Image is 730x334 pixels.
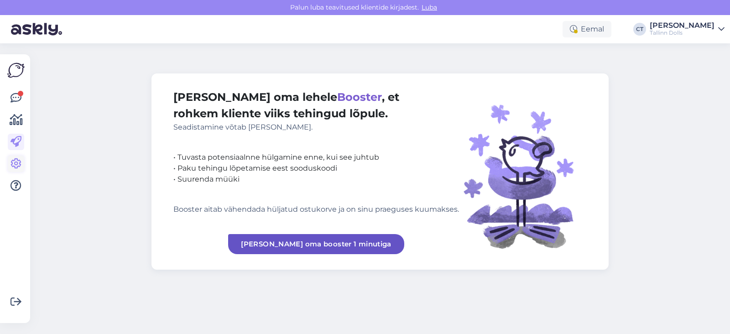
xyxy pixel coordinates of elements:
a: [PERSON_NAME] oma booster 1 minutiga [228,234,404,254]
img: Askly Logo [7,62,25,79]
div: Tallinn Dolls [650,29,714,37]
div: [PERSON_NAME] oma lehele , et rohkem kliente viiks tehingud lõpule. [173,89,459,133]
div: Seadistamine võtab [PERSON_NAME]. [173,122,459,133]
span: Booster [337,90,382,104]
a: [PERSON_NAME]Tallinn Dolls [650,22,725,37]
img: illustration [459,89,587,254]
div: Eemal [563,21,611,37]
div: • Suurenda müüki [173,174,459,185]
div: • Paku tehingu lõpetamise eest sooduskoodi [173,163,459,174]
div: [PERSON_NAME] [650,22,714,29]
div: Booster aitab vähendada hüljatud ostukorve ja on sinu praeguses kuumakses. [173,204,459,215]
div: CT [633,23,646,36]
div: • Tuvasta potensiaalnne hülgamine enne, kui see juhtub [173,152,459,163]
span: Luba [419,3,440,11]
